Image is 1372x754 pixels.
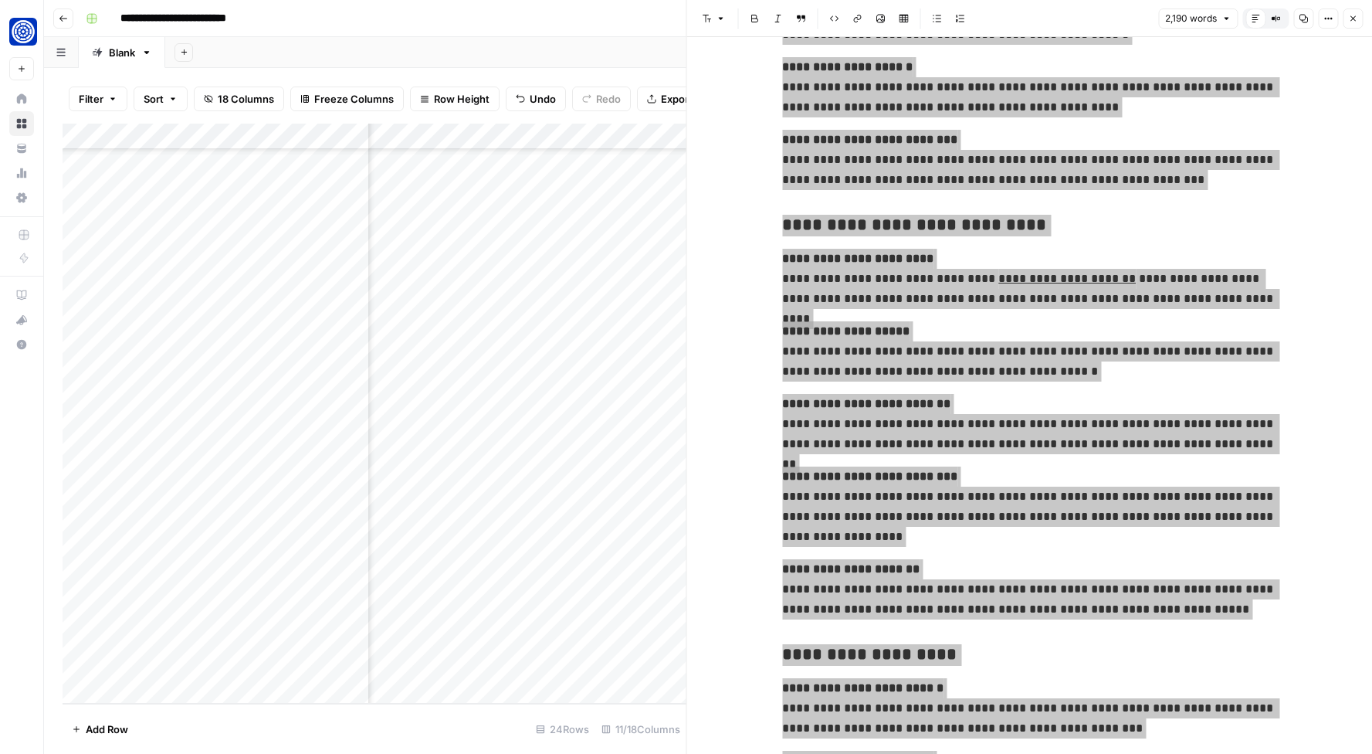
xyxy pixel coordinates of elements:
button: Export CSV [637,87,726,111]
a: Your Data [9,136,34,161]
a: Browse [9,111,34,136]
span: Add Row [86,722,128,737]
span: Freeze Columns [314,91,394,107]
span: 2,190 words [1165,12,1217,25]
button: 18 Columns [194,87,284,111]
span: Row Height [434,91,490,107]
span: Filter [79,91,103,107]
span: Sort [144,91,164,107]
button: Row Height [410,87,500,111]
span: Redo [596,91,621,107]
a: AirOps Academy [9,283,34,307]
div: 24 Rows [530,717,595,742]
span: Undo [530,91,556,107]
div: What's new? [10,308,33,331]
button: Help + Support [9,332,34,357]
button: Redo [572,87,631,111]
button: Undo [506,87,566,111]
div: 11/18 Columns [595,717,686,742]
a: Blank [79,37,165,68]
span: 18 Columns [218,91,274,107]
span: Export CSV [661,91,716,107]
div: Blank [109,45,135,60]
a: Usage [9,161,34,185]
button: Freeze Columns [290,87,404,111]
button: Workspace: Fundwell [9,12,34,51]
button: 2,190 words [1158,8,1238,29]
button: Sort [134,87,188,111]
button: What's new? [9,307,34,332]
a: Settings [9,185,34,210]
button: Filter [69,87,127,111]
button: Add Row [63,717,137,742]
a: Home [9,87,34,111]
img: Fundwell Logo [9,18,37,46]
